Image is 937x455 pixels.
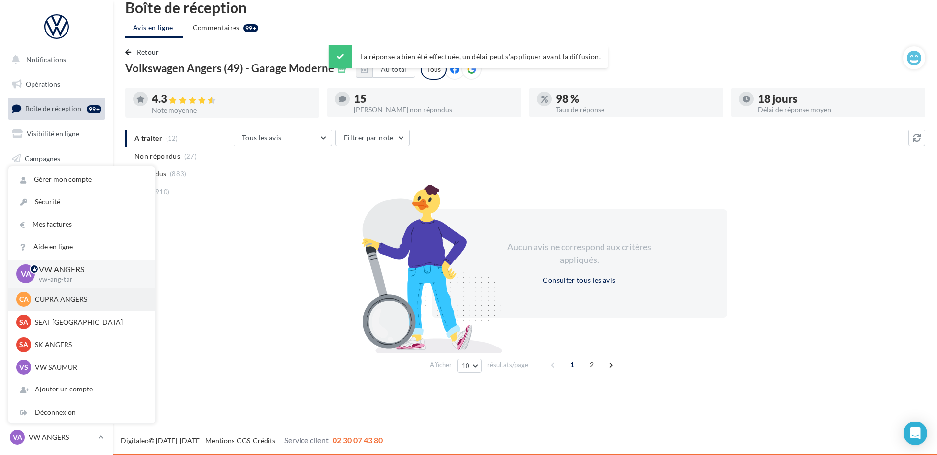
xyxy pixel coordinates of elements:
[19,294,29,304] span: CA
[6,74,107,95] a: Opérations
[35,317,143,327] p: SEAT [GEOGRAPHIC_DATA]
[354,94,513,104] div: 15
[19,317,28,327] span: SA
[125,46,163,58] button: Retour
[6,222,107,242] a: Calendrier
[35,294,143,304] p: CUPRA ANGERS
[457,359,482,373] button: 10
[6,246,107,275] a: PLV et print personnalisable
[8,378,155,400] div: Ajouter un compte
[27,130,79,138] span: Visibilité en ligne
[39,275,139,284] p: vw-ang-tar
[354,106,513,113] div: [PERSON_NAME] non répondus
[26,55,66,64] span: Notifications
[495,241,664,266] div: Aucun avis ne correspond aux critères appliqués.
[134,151,180,161] span: Non répondus
[333,435,383,445] span: 02 30 07 43 80
[35,340,143,350] p: SK ANGERS
[758,106,917,113] div: Délai de réponse moyen
[153,188,170,195] span: (910)
[556,106,715,113] div: Taux de réponse
[35,362,143,372] p: VW SAUMUR
[121,436,383,445] span: © [DATE]-[DATE] - - -
[8,168,155,191] a: Gérer mon compte
[6,148,107,169] a: Campagnes
[253,436,275,445] a: Crédits
[243,24,258,32] div: 99+
[234,130,332,146] button: Tous les avis
[242,133,282,142] span: Tous les avis
[430,360,452,370] span: Afficher
[152,94,311,105] div: 4.3
[39,264,139,275] p: VW ANGERS
[8,191,155,213] a: Sécurité
[584,357,600,373] span: 2
[21,268,31,280] span: VA
[87,105,101,113] div: 99+
[121,436,149,445] a: Digitaleo
[6,279,107,308] a: Campagnes DataOnDemand
[284,435,329,445] span: Service client
[170,170,187,178] span: (883)
[25,104,81,113] span: Boîte de réception
[565,357,580,373] span: 1
[462,362,470,370] span: 10
[8,213,155,235] a: Mes factures
[125,63,334,74] span: Volkswagen Angers (49) - Garage Moderne
[904,422,927,445] div: Open Intercom Messenger
[184,152,197,160] span: (27)
[26,80,60,88] span: Opérations
[152,107,311,114] div: Note moyenne
[6,49,103,70] button: Notifications
[13,432,22,442] span: VA
[29,432,94,442] p: VW ANGERS
[6,197,107,218] a: Médiathèque
[237,436,250,445] a: CGS
[758,94,917,104] div: 18 jours
[539,274,619,286] button: Consulter tous les avis
[329,45,608,68] div: La réponse a bien été effectuée, un délai peut s’appliquer avant la diffusion.
[8,401,155,423] div: Déconnexion
[6,124,107,144] a: Visibilité en ligne
[193,23,240,32] span: Commentaires
[6,172,107,193] a: Contacts
[25,154,60,162] span: Campagnes
[487,360,528,370] span: résultats/page
[19,362,28,372] span: VS
[6,98,107,119] a: Boîte de réception99+
[556,94,715,104] div: 98 %
[8,236,155,258] a: Aide en ligne
[19,340,28,350] span: SA
[137,48,159,56] span: Retour
[205,436,234,445] a: Mentions
[8,428,105,447] a: VA VW ANGERS
[335,130,410,146] button: Filtrer par note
